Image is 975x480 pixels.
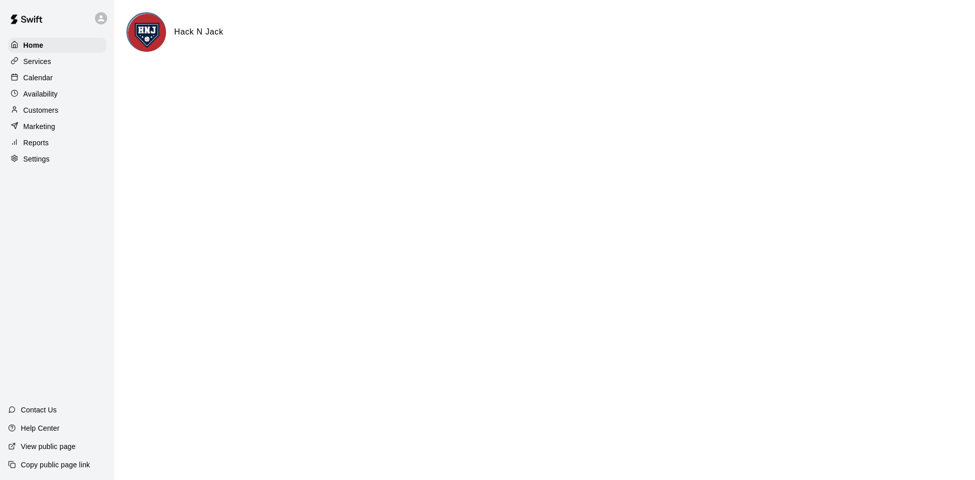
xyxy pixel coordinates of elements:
[23,56,51,67] p: Services
[8,151,106,167] a: Settings
[21,460,90,470] p: Copy public page link
[8,70,106,85] a: Calendar
[23,73,53,83] p: Calendar
[23,121,55,132] p: Marketing
[23,105,58,115] p: Customers
[23,89,58,99] p: Availability
[21,405,57,415] p: Contact Us
[8,38,106,53] a: Home
[8,54,106,69] a: Services
[23,138,49,148] p: Reports
[21,441,76,452] p: View public page
[23,40,44,50] p: Home
[8,135,106,150] a: Reports
[23,154,50,164] p: Settings
[174,25,223,39] h6: Hack N Jack
[21,423,59,433] p: Help Center
[8,103,106,118] a: Customers
[128,14,166,52] img: Hack N Jack logo
[8,119,106,134] a: Marketing
[8,86,106,102] a: Availability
